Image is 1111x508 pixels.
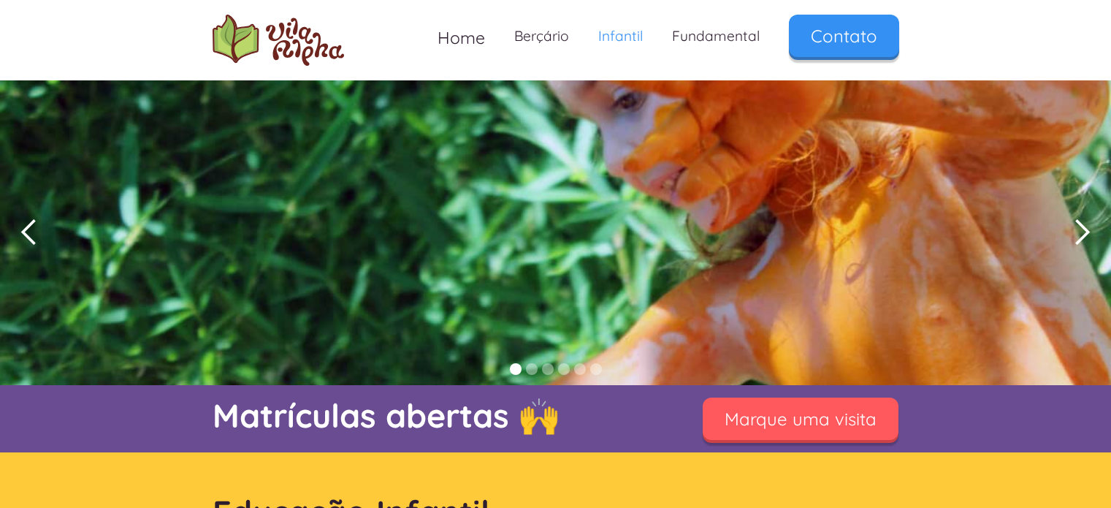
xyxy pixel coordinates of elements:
p: Matrículas abertas 🙌 [213,393,665,439]
a: Infantil [584,15,657,58]
a: Contato [789,15,899,57]
div: Show slide 6 of 6 [590,363,602,375]
a: Fundamental [657,15,774,58]
a: Berçário [500,15,584,58]
div: next slide [1053,80,1111,385]
a: Home [423,15,500,61]
a: home [213,15,344,66]
a: Marque uma visita [703,398,898,440]
div: Show slide 4 of 6 [558,363,570,375]
div: Show slide 2 of 6 [526,363,538,375]
div: Show slide 1 of 6 [510,363,522,375]
div: Show slide 3 of 6 [542,363,554,375]
span: Home [438,27,485,48]
img: logo Escola Vila Alpha [213,15,344,66]
div: Show slide 5 of 6 [574,363,586,375]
